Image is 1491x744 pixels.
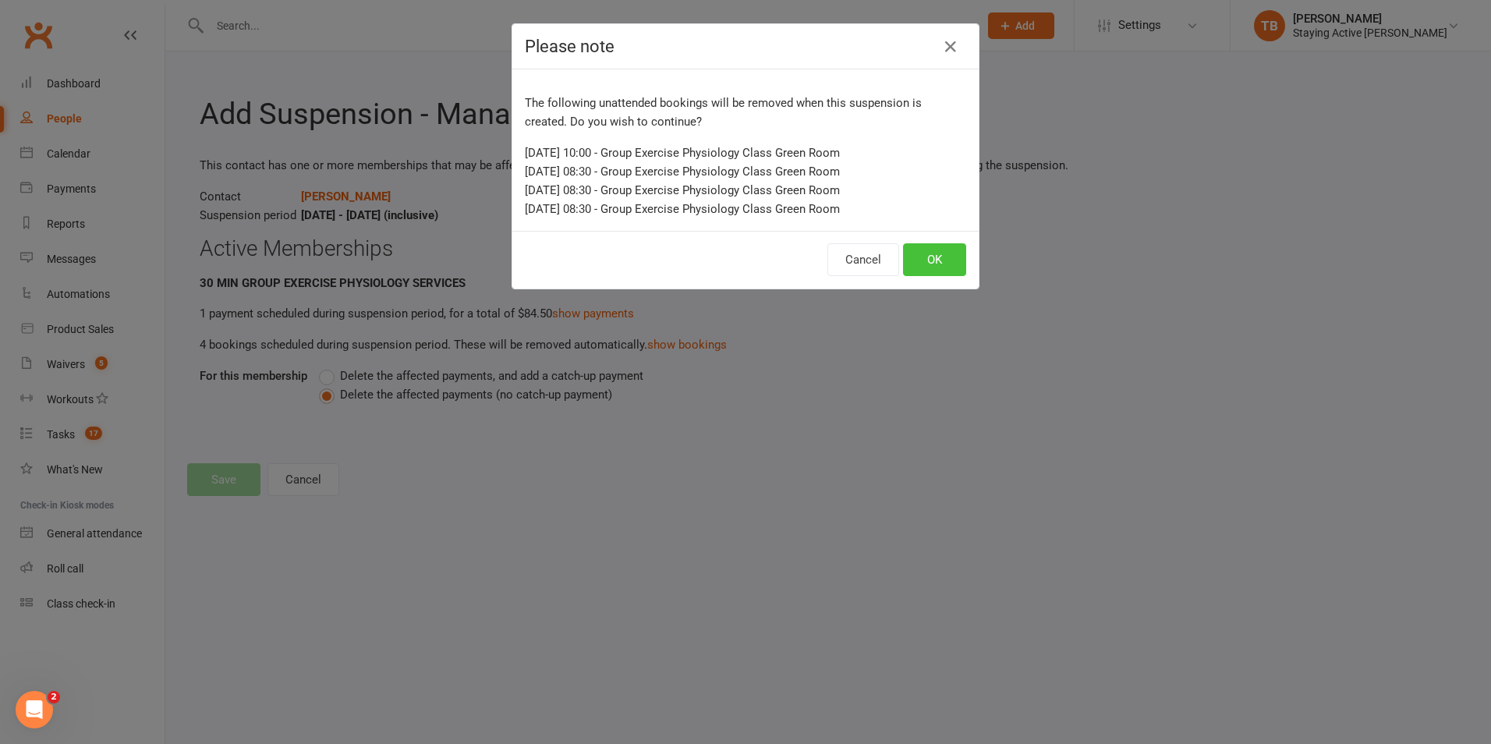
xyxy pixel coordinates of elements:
span: 2 [48,691,60,703]
iframe: Intercom live chat [16,691,53,728]
div: [DATE] 08:30 - Group Exercise Physiology Class Green Room [525,181,966,200]
div: [DATE] 10:00 - Group Exercise Physiology Class Green Room [525,143,966,162]
button: OK [903,243,966,276]
button: Close [938,34,963,59]
p: The following unattended bookings will be removed when this suspension is created. Do you wish to... [525,94,966,131]
h4: Please note [525,37,966,56]
button: Cancel [827,243,899,276]
div: [DATE] 08:30 - Group Exercise Physiology Class Green Room [525,200,966,218]
div: [DATE] 08:30 - Group Exercise Physiology Class Green Room [525,162,966,181]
